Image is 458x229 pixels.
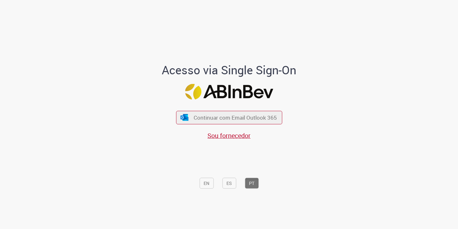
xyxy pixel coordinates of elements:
[199,178,214,189] button: EN
[140,63,318,76] h1: Acesso via Single Sign-On
[185,84,273,100] img: Logo ABInBev
[222,178,236,189] button: ES
[176,111,282,124] button: ícone Azure/Microsoft 360 Continuar com Email Outlook 365
[207,131,251,140] a: Sou fornecedor
[245,178,259,189] button: PT
[180,114,189,121] img: ícone Azure/Microsoft 360
[194,114,277,121] span: Continuar com Email Outlook 365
